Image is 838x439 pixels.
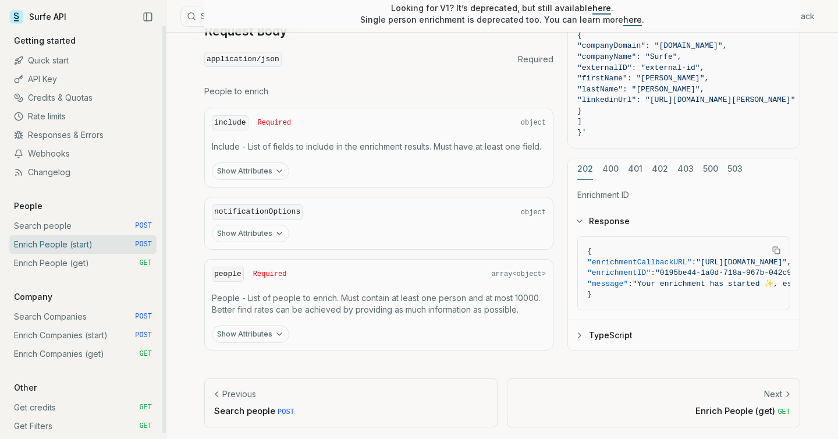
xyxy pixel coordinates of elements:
a: here [592,3,611,13]
button: Show Attributes [212,325,289,343]
span: object [521,118,546,128]
span: , [787,257,791,266]
span: Required [253,270,287,279]
span: "firstName": "[PERSON_NAME]", [577,74,709,83]
span: : [628,279,633,288]
button: Collapse Sidebar [139,8,157,26]
span: object [521,208,546,217]
span: "linkedinUrl": "[URL][DOMAIN_NAME][PERSON_NAME]" [577,95,795,104]
a: Get Filters GET [9,417,157,436]
p: Enrichment ID [577,189,790,200]
button: Show Attributes [212,162,289,180]
button: 403 [677,158,694,179]
p: People [9,200,47,212]
button: Response [568,206,800,236]
span: POST [135,331,152,340]
button: 202 [577,158,593,179]
span: POST [135,312,152,321]
button: 400 [602,158,619,179]
p: Company [9,291,57,303]
span: : [651,268,655,277]
span: { [577,30,582,39]
p: Getting started [9,35,80,47]
span: "externalID": "external-id", [577,63,704,72]
span: } [587,290,592,299]
span: GET [139,403,152,412]
span: GET [777,408,790,416]
span: "companyDomain": "[DOMAIN_NAME]", [577,41,727,50]
a: Responses & Errors [9,126,157,144]
a: Rate limits [9,107,157,126]
span: "lastName": "[PERSON_NAME]", [577,84,704,93]
button: Copy Text [768,242,785,259]
a: NextEnrich People (get) GET [507,378,800,427]
span: } [577,106,582,115]
span: array<object> [491,270,546,279]
code: application/json [204,52,282,68]
span: { [587,247,592,256]
span: ] [577,117,582,126]
a: Enrich People (start) POST [9,235,157,254]
a: Enrich Companies (start) POST [9,326,157,345]
button: 401 [628,158,642,179]
div: Response [568,236,800,320]
span: "message" [587,279,628,288]
a: Webhooks [9,144,157,163]
span: "companyName": "Surfe", [577,52,681,61]
span: POST [135,240,152,249]
span: Required [518,54,553,65]
a: Changelog [9,163,157,182]
span: "enrichmentID" [587,268,651,277]
span: "0195be44-1a0d-718a-967b-042c9d17ffd7" [655,268,828,277]
span: GET [139,259,152,268]
a: Surfe API [9,8,66,26]
a: here [623,15,642,24]
a: Quick start [9,51,157,70]
button: 500 [703,158,718,179]
span: GET [139,422,152,431]
a: Enrich People (get) GET [9,254,157,272]
a: PreviousSearch people POST [204,378,498,427]
code: include [212,115,248,131]
button: Search⌘K [180,6,471,27]
button: TypeScript [568,320,800,350]
button: 402 [652,158,668,179]
p: Previous [222,388,256,400]
a: Credits & Quotas [9,88,157,107]
p: Next [764,388,782,400]
button: 503 [727,158,743,179]
button: Show Attributes [212,225,289,242]
p: People to enrich [204,86,553,97]
span: Required [258,118,292,128]
p: Looking for V1? It’s deprecated, but still available . Single person enrichment is deprecated too... [360,2,644,26]
a: API Key [9,70,157,88]
span: GET [139,349,152,359]
p: Search people [214,405,488,417]
span: "enrichmentCallbackURL" [587,257,691,266]
a: Search people POST [9,217,157,235]
span: POST [278,408,294,416]
span: }' [577,128,587,136]
span: "[URL][DOMAIN_NAME]" [696,257,787,266]
span: : [691,257,696,266]
a: Search Companies POST [9,307,157,326]
p: Include - List of fields to include in the enrichment results. Must have at least one field. [212,141,546,153]
code: notificationOptions [212,204,303,220]
span: POST [135,221,152,231]
p: People - List of people to enrich. Must contain at least one person and at most 10000. Better fin... [212,292,546,316]
p: Enrich People (get) [517,405,790,417]
code: people [212,267,244,282]
p: Other [9,382,41,394]
a: Enrich Companies (get) GET [9,345,157,363]
a: Get credits GET [9,398,157,417]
